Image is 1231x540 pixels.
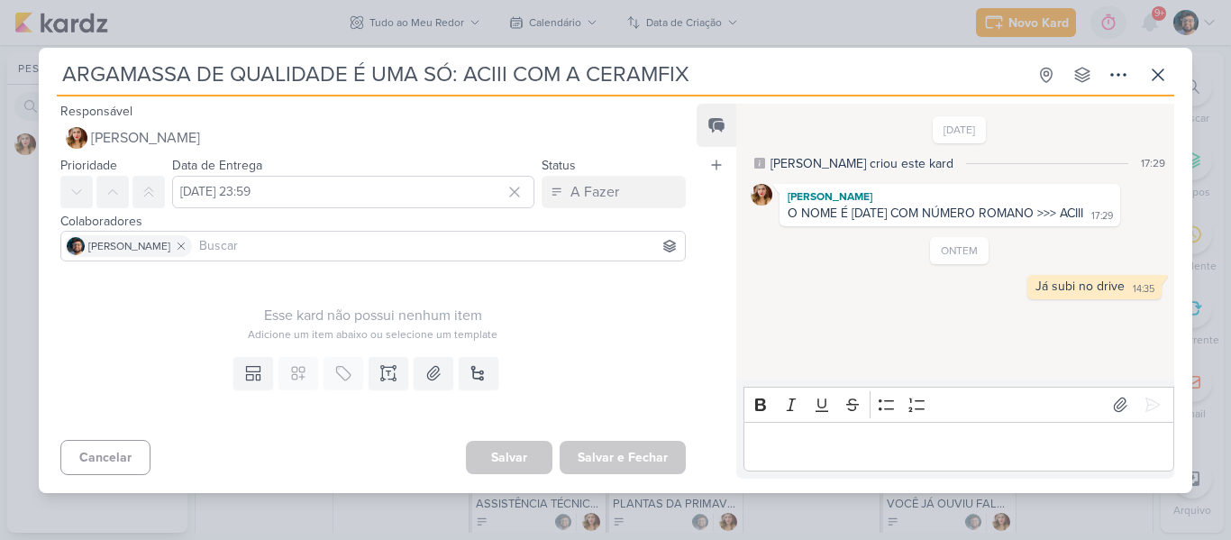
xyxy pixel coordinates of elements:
span: [PERSON_NAME] [88,238,170,254]
div: A Fazer [570,181,619,203]
label: Status [542,158,576,173]
button: Cancelar [60,440,150,475]
div: Adicione um item abaixo ou selecione um template [60,326,686,343]
input: Buscar [196,235,681,257]
img: Thaís Leite [66,127,87,149]
div: [PERSON_NAME] [783,188,1117,206]
div: 17:29 [1091,209,1113,224]
div: Colaboradores [60,212,686,231]
div: O NOME É [DATE] COM NÚMERO ROMANO >>> ACIII [788,206,1083,221]
button: [PERSON_NAME] [60,122,686,154]
label: Data de Entrega [172,158,262,173]
label: Responsável [60,104,132,119]
input: Select a date [172,176,534,208]
button: A Fazer [542,176,686,208]
div: [PERSON_NAME] criou este kard [771,154,953,173]
img: Thaís Leite [751,184,772,206]
img: Eduardo Pinheiro [67,237,85,255]
div: Já subi no drive [1035,279,1125,294]
div: 14:35 [1133,282,1154,297]
div: Editor editing area: main [743,422,1174,471]
div: 17:29 [1141,155,1165,171]
div: Editor toolbar [743,387,1174,422]
label: Prioridade [60,158,117,173]
div: Esse kard não possui nenhum item [60,305,686,326]
input: Kard Sem Título [57,59,1026,91]
span: [PERSON_NAME] [91,127,200,149]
